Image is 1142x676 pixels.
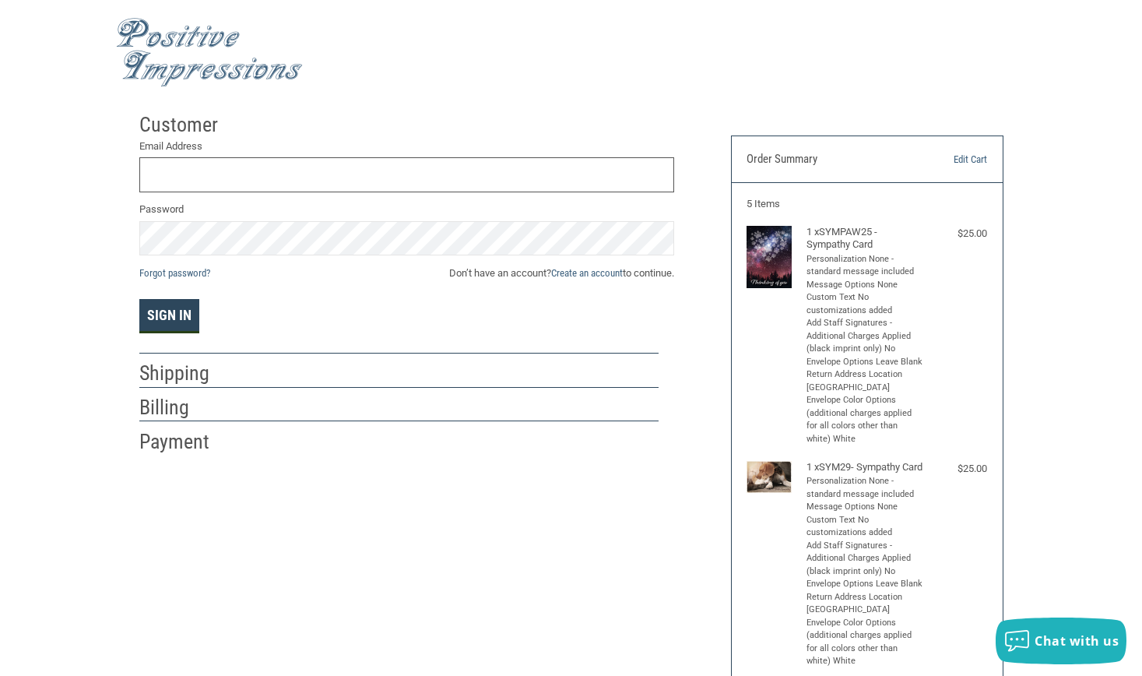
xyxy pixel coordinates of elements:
[139,112,230,138] h2: Customer
[806,578,923,591] li: Envelope Options Leave Blank
[806,356,923,369] li: Envelope Options Leave Blank
[806,475,923,501] li: Personalization None - standard message included
[139,299,199,333] button: Sign In
[996,618,1126,664] button: Chat with us
[927,461,987,477] div: $25.00
[806,291,923,317] li: Custom Text No customizations added
[139,139,674,154] label: Email Address
[806,617,923,668] li: Envelope Color Options (additional charges applied for all colors other than white) White
[139,395,230,421] h2: Billing
[806,394,923,445] li: Envelope Color Options (additional charges applied for all colors other than white) White
[806,368,923,394] li: Return Address Location [GEOGRAPHIC_DATA]
[139,202,674,217] label: Password
[139,267,210,279] a: Forgot password?
[806,226,923,252] h4: 1 x SYMPAW25 - Sympathy Card
[551,267,623,279] a: Create an account
[806,461,923,474] h4: 1 x SYM29- Sympathy Card
[927,226,987,241] div: $25.00
[116,18,303,87] img: Positive Impressions
[139,361,230,386] h2: Shipping
[1035,632,1119,650] span: Chat with us
[747,152,910,167] h3: Order Summary
[806,591,923,617] li: Return Address Location [GEOGRAPHIC_DATA]
[806,279,923,292] li: Message Options None
[806,317,923,356] li: Add Staff Signatures - Additional Charges Applied (black imprint only) No
[910,152,987,167] a: Edit Cart
[806,253,923,279] li: Personalization None - standard message included
[806,540,923,579] li: Add Staff Signatures - Additional Charges Applied (black imprint only) No
[449,266,674,281] span: Don’t have an account? to continue.
[806,514,923,540] li: Custom Text No customizations added
[139,429,230,455] h2: Payment
[747,198,987,210] h3: 5 Items
[806,501,923,514] li: Message Options None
